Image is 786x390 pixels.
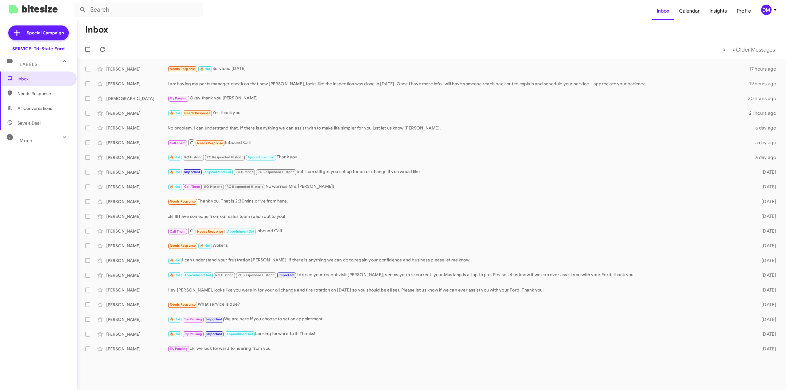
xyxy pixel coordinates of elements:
span: More [20,138,32,143]
span: « [722,46,726,53]
span: 🔥 Hot [170,155,180,159]
div: [PERSON_NAME] [106,81,168,87]
span: Try Pausing [184,332,202,336]
div: [DATE] [750,184,781,190]
div: 20 hours ago [748,95,781,102]
div: [PERSON_NAME] [106,125,168,131]
div: [DATE] [750,331,781,337]
div: 17 hours ago [749,66,781,72]
span: Appointment Set [227,230,254,234]
span: All Conversations [18,105,52,111]
div: [PERSON_NAME] [106,316,168,322]
div: [DATE] [750,302,781,308]
div: SERVICE: Tri-State Ford [12,46,64,52]
div: [PERSON_NAME] [106,66,168,72]
span: Appointment Set [247,155,274,159]
div: Thank you. [168,154,750,161]
div: Thank you. That is 2:30mins drive from here. [168,198,750,205]
span: Needs Response [197,230,223,234]
span: Insights [705,2,732,20]
a: Special Campaign [8,25,69,40]
span: RO Responded Historic [207,155,243,159]
div: 19 hours ago [749,81,781,87]
span: 🔥 Hot [170,332,180,336]
button: Next [729,43,779,56]
span: Try Pausing [170,347,188,351]
div: [PERSON_NAME] [106,169,168,175]
div: [PERSON_NAME] [106,302,168,308]
span: Important [278,273,294,277]
div: Inbound Call [168,139,750,146]
span: Needs Response [184,111,210,115]
span: Needs Response [170,199,196,203]
div: No problem, I can understand that. If there is anything we can assist with to make life simpler f... [168,125,750,131]
span: Important [206,317,222,321]
span: 🔥 Hot [170,170,180,174]
a: Profile [732,2,756,20]
a: Calendar [674,2,705,20]
span: Needs Response [170,303,196,307]
h1: Inbox [85,25,108,35]
span: 🔥 Hot [200,244,210,248]
div: 21 hours ago [749,110,781,116]
span: 🔥 Hot [170,273,180,277]
div: Wokers [168,242,750,249]
div: [DATE] [750,316,781,322]
div: ok! we look forward to hearing from you [168,345,750,352]
div: a day ago [750,140,781,146]
div: [PERSON_NAME] [106,331,168,337]
span: Appointment Set [226,332,253,336]
div: [PERSON_NAME] [106,257,168,264]
span: Needs Response [170,67,196,71]
div: Inbound Call [168,227,750,235]
div: a day ago [750,125,781,131]
span: Important [206,332,222,336]
div: [DATE] [750,228,781,234]
span: Try Pausing [170,96,188,100]
div: [DATE] [750,272,781,278]
span: » [733,46,736,53]
div: [DATE] [750,199,781,205]
span: 🔥 Hot [170,185,180,189]
div: [PERSON_NAME] [106,154,168,160]
span: Inbox [18,76,70,82]
div: What service is due? [168,301,750,308]
nav: Page navigation example [719,43,779,56]
a: Inbox [652,2,674,20]
span: RO Responded Historic [227,185,263,189]
div: Hey [PERSON_NAME], looks like you were in for your oil change and tire rotation on [DATE] so you ... [168,287,750,293]
span: Call Them [170,230,186,234]
div: [DATE] [750,346,781,352]
span: RO Historic [204,185,222,189]
span: RO Historic [215,273,233,277]
div: [DEMOGRAPHIC_DATA][PERSON_NAME] [106,95,168,102]
div: We are here if you choose to set an appointment. [168,316,750,323]
span: Needs Response [170,244,196,248]
div: I am having my parts manager check on that now [PERSON_NAME], looks like the inspection was done ... [168,81,749,87]
span: RO Historic [235,170,254,174]
div: [PERSON_NAME] [106,346,168,352]
div: ok! Ill have someone from our sales team reach out to you! [168,213,750,219]
div: Serviced [DATE] [168,65,749,72]
span: 🔥 Hot [170,111,180,115]
div: but i can still get you set up for an oil change if you would like [168,168,750,176]
span: Try Pausing [184,317,202,321]
button: DM [756,5,779,15]
span: Older Messages [736,46,775,53]
span: 🔥 Hot [170,317,180,321]
span: Labels [20,62,37,67]
div: [PERSON_NAME] [106,213,168,219]
span: RO Responded Historic [258,170,294,174]
span: Appointment Set [184,273,211,277]
div: Yes thank you [168,110,749,117]
div: [DATE] [750,169,781,175]
span: RO Historic [184,155,202,159]
div: [PERSON_NAME] [106,110,168,116]
span: Call Them [170,141,186,145]
div: [PERSON_NAME] [106,287,168,293]
span: 🔥 Hot [170,258,180,262]
div: Okay thank you [PERSON_NAME] [168,95,748,102]
span: Save a Deal [18,120,41,126]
